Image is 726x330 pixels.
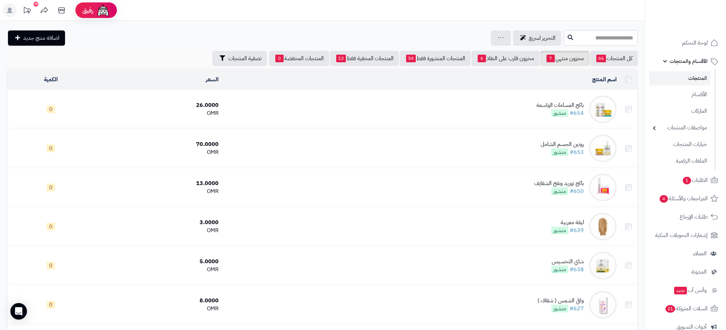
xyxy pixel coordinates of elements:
[570,187,584,195] a: #650
[406,55,416,62] span: 54
[589,174,617,201] img: باكج توريد ونفخ الشفايف
[541,140,584,148] div: روتين الجسم الشامل
[570,265,584,274] a: #638
[212,51,267,66] button: تصفية المنتجات
[330,51,399,66] a: المنتجات المخفية فقط12
[98,266,219,274] div: OMR
[649,137,710,152] a: خيارات المنتجات
[206,75,219,84] a: السعر
[546,55,555,62] span: 7
[228,54,261,63] span: تصفية المنتجات
[98,219,219,227] div: 3.0000
[693,249,707,258] span: العملاء
[674,287,687,294] span: جديد
[589,213,617,240] img: ليفة مغربية
[649,245,722,262] a: العملاء
[649,172,722,189] a: الطلبات1
[540,51,589,66] a: مخزون منتهي7
[98,227,219,235] div: OMR
[649,154,710,168] a: الملفات الرقمية
[551,219,584,227] div: ليفة مغربية
[570,109,584,117] a: #654
[551,148,568,156] span: منشور
[551,109,568,117] span: منشور
[570,148,584,156] a: #653
[570,226,584,235] a: #639
[589,291,617,319] img: واقي الشمس ( شفاف )
[478,55,486,62] span: 6
[529,34,555,42] span: التحرير لسريع
[98,297,219,305] div: 8.0000
[98,101,219,109] div: 26.0000
[23,34,59,42] span: اضافة منتج جديد
[596,55,606,62] span: 66
[590,51,638,66] a: كل المنتجات66
[269,51,329,66] a: المنتجات المخفضة0
[691,267,707,277] span: المدونة
[44,75,58,84] a: الكمية
[10,303,27,320] div: Open Intercom Messenger
[98,305,219,313] div: OMR
[589,135,617,162] img: روتين الجسم الشامل
[589,252,617,279] img: شاي التخسيس
[98,258,219,266] div: 5.0000
[34,2,38,7] div: 10
[47,262,55,269] span: 0
[8,30,65,46] a: اضافة منتج جديد
[471,51,540,66] a: مخزون قارب على النفاذ6
[665,304,708,313] span: السلات المتروكة
[670,56,708,66] span: الأقسام والمنتجات
[551,227,568,234] span: منشور
[680,212,708,222] span: طلبات الإرجاع
[536,101,584,109] div: باكج المسامات الواسعة
[659,195,668,203] span: 4
[659,194,708,203] span: المراجعات والأسئلة
[537,297,584,305] div: واقي الشمس ( شفاف )
[649,120,710,135] a: مواصفات المنتجات
[98,187,219,195] div: OMR
[649,300,722,317] a: السلات المتروكة21
[551,266,568,273] span: منشور
[534,180,584,187] div: باكج توريد ونفخ الشفايف
[649,104,710,119] a: الماركات
[47,106,55,113] span: 0
[275,55,284,62] span: 0
[400,51,471,66] a: المنتجات المنشورة فقط54
[82,6,93,15] span: رفيق
[551,187,568,195] span: منشور
[682,176,691,185] span: 1
[649,282,722,299] a: وآتس آبجديد
[551,258,584,266] div: شاي التخسيس
[98,109,219,117] div: OMR
[98,148,219,156] div: OMR
[98,180,219,187] div: 13.0000
[679,10,719,25] img: logo-2.png
[655,230,708,240] span: إشعارات التحويلات البنكية
[18,3,36,19] a: تحديثات المنصة
[592,75,617,84] a: اسم المنتج
[551,305,568,312] span: منشور
[649,190,722,207] a: المراجعات والأسئلة4
[98,140,219,148] div: 70.0000
[649,227,722,244] a: إشعارات التحويلات البنكية
[47,223,55,230] span: 0
[649,87,710,102] a: الأقسام
[649,71,710,85] a: المنتجات
[682,175,708,185] span: الطلبات
[649,264,722,280] a: المدونة
[570,304,584,313] a: #627
[47,301,55,309] span: 0
[682,38,708,48] span: لوحة التحكم
[96,3,110,17] img: ai-face.png
[336,55,346,62] span: 12
[649,209,722,225] a: طلبات الإرجاع
[47,184,55,191] span: 0
[513,30,561,46] a: التحرير لسريع
[589,95,617,123] img: باكج المسامات الواسعة
[649,35,722,51] a: لوحة التحكم
[47,145,55,152] span: 0
[665,305,676,313] span: 21
[673,285,707,295] span: وآتس آب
